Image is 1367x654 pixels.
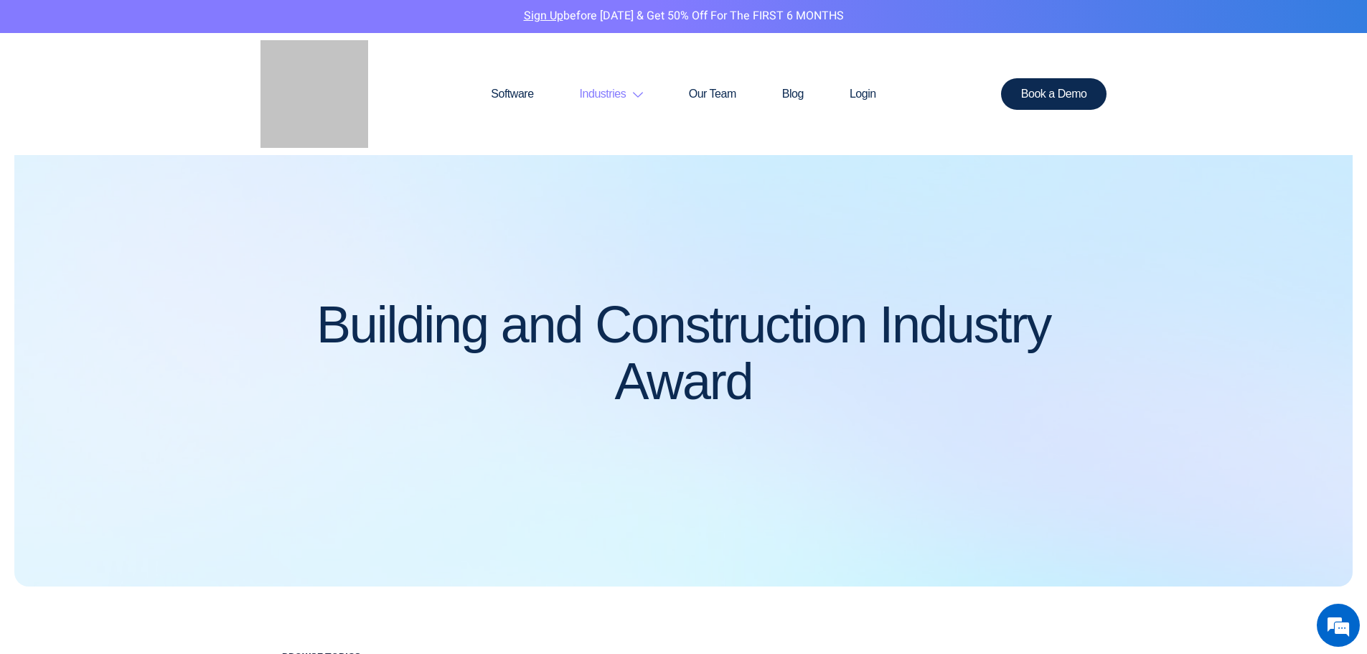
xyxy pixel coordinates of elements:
a: Software [468,60,556,129]
a: Blog [759,60,827,129]
h1: Building and Construction Industry Award [260,296,1107,410]
a: Industries [557,60,666,129]
p: before [DATE] & Get 50% Off for the FIRST 6 MONTHS [11,7,1356,26]
a: Sign Up [524,7,563,24]
a: Our Team [666,60,759,129]
span: Book a Demo [1021,88,1087,100]
a: Book a Demo [1001,78,1107,110]
a: Login [827,60,899,129]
